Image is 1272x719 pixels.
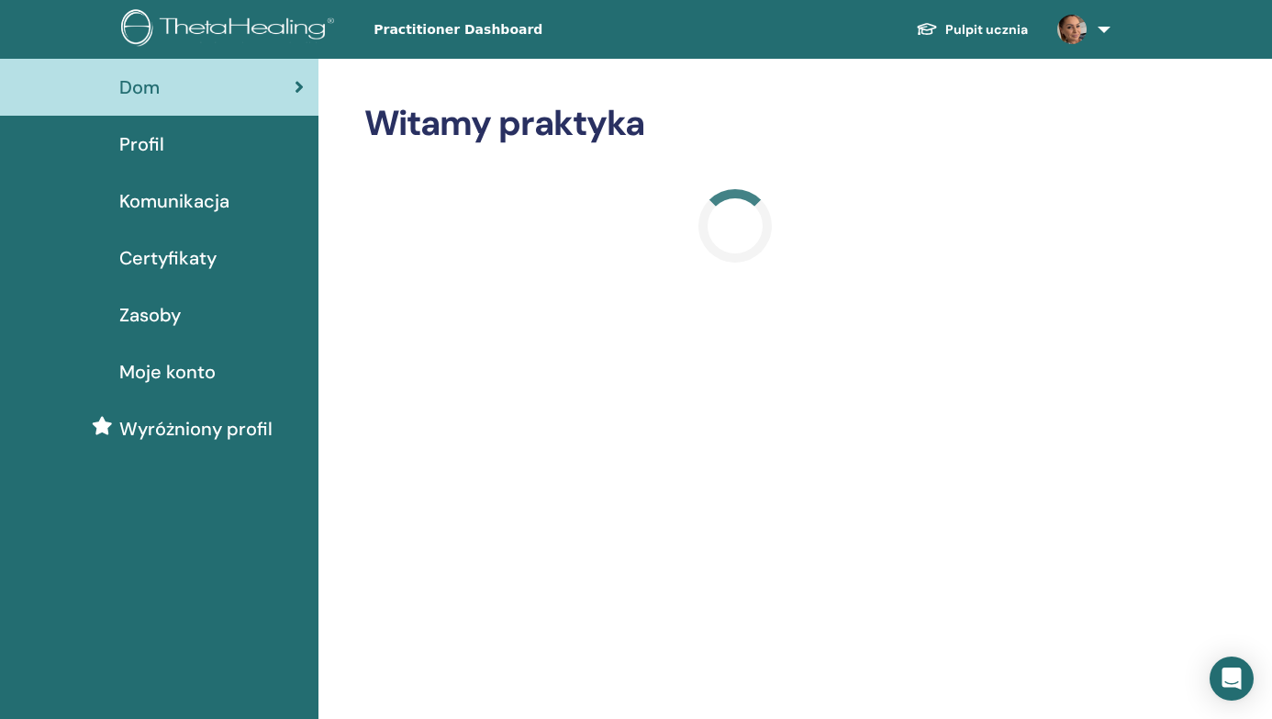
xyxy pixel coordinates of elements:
span: Practitioner Dashboard [374,20,649,39]
img: logo.png [121,9,340,51]
span: Certyfikaty [119,244,217,272]
span: Moje konto [119,358,216,386]
h2: Witamy praktyka [364,103,1108,145]
img: graduation-cap-white.svg [916,21,938,37]
span: Wyróżniony profil [119,415,273,443]
span: Dom [119,73,160,101]
span: Zasoby [119,301,181,329]
span: Profil [119,130,164,158]
div: Open Intercom Messenger [1210,657,1254,701]
a: Pulpit ucznia [901,13,1043,47]
img: default.jpg [1057,15,1087,44]
span: Komunikacja [119,187,229,215]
